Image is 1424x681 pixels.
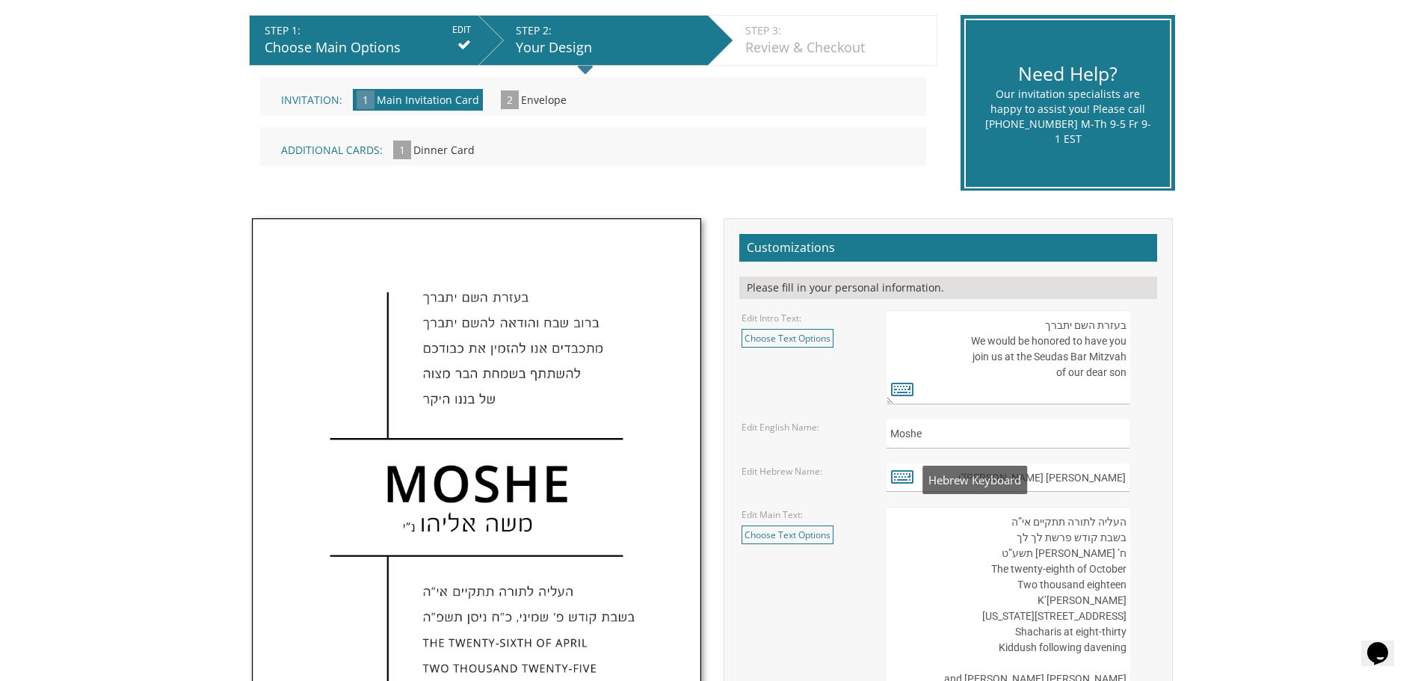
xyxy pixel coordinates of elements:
[739,277,1157,299] div: Please fill in your personal information.
[739,234,1157,262] h2: Customizations
[393,141,411,159] span: 1
[357,90,375,109] span: 1
[516,38,700,58] div: Your Design
[745,38,929,58] div: Review & Checkout
[742,421,819,434] label: Edit English Name:
[501,90,519,109] span: 2
[742,526,833,544] a: Choose Text Options
[984,61,1151,87] div: Need Help?
[265,23,471,38] div: STEP 1:
[984,87,1151,147] div: Our invitation specialists are happy to assist you! Please call [PHONE_NUMBER] M-Th 9-5 Fr 9-1 EST
[377,93,479,107] span: Main Invitation Card
[521,93,567,107] span: Envelope
[742,312,801,324] label: Edit Intro Text:
[742,329,833,348] a: Choose Text Options
[413,143,475,157] span: Dinner Card
[452,23,471,37] input: EDIT
[281,143,383,157] span: Additional Cards:
[1361,621,1409,666] iframe: chat widget
[887,310,1129,404] textarea: בעזרת השם יתברך We would be honored to have you join us at the Seudas Bar Mitzvah of our dear son
[742,465,822,478] label: Edit Hebrew Name:
[742,508,803,521] label: Edit Main Text:
[516,23,700,38] div: STEP 2:
[265,38,471,58] div: Choose Main Options
[745,23,929,38] div: STEP 3:
[281,93,342,107] span: Invitation:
